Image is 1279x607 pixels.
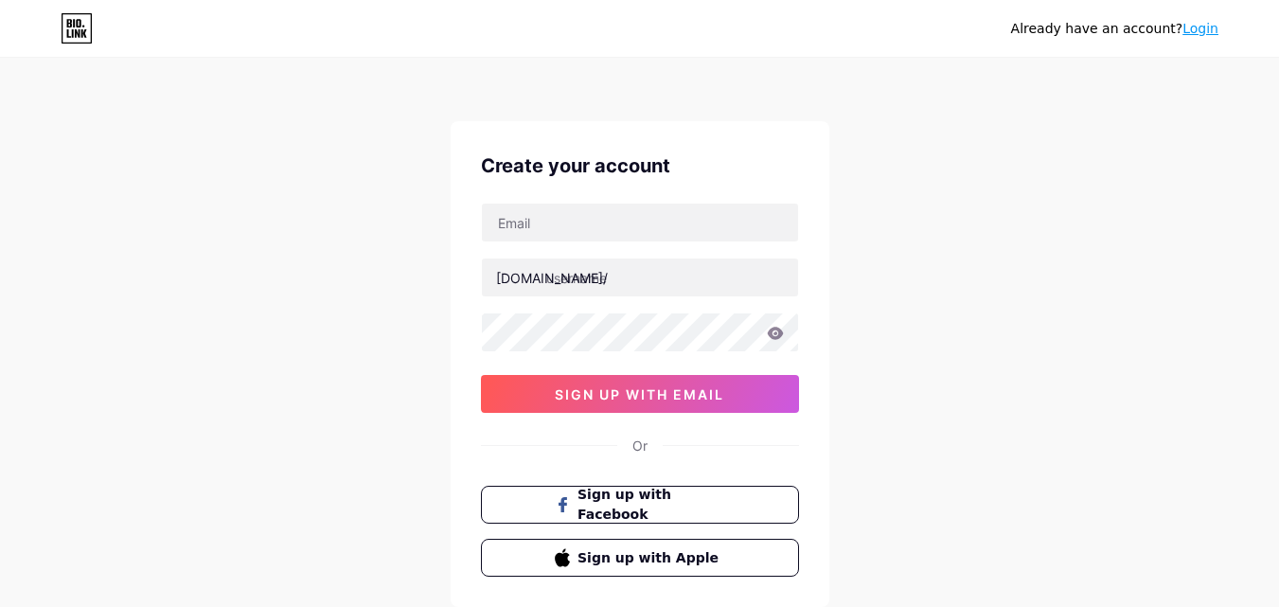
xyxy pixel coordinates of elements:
button: Sign up with Facebook [481,486,799,524]
span: sign up with email [555,386,724,402]
span: Sign up with Facebook [577,485,724,525]
input: Email [482,204,798,241]
input: username [482,259,798,296]
span: Sign up with Apple [577,548,724,568]
a: Login [1182,21,1218,36]
div: Already have an account? [1011,19,1218,39]
div: Create your account [481,152,799,180]
div: [DOMAIN_NAME]/ [496,268,608,288]
div: Or [632,436,648,455]
button: sign up with email [481,375,799,413]
button: Sign up with Apple [481,539,799,577]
